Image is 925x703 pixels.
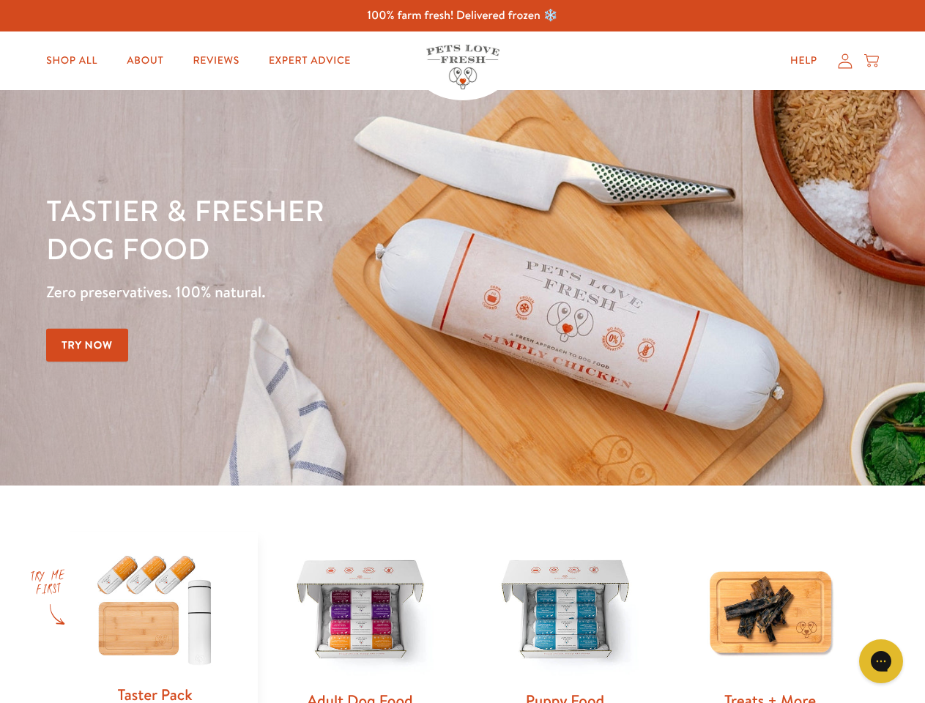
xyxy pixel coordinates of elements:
[181,46,250,75] a: Reviews
[46,329,128,362] a: Try Now
[257,46,363,75] a: Expert Advice
[779,46,829,75] a: Help
[34,46,109,75] a: Shop All
[46,191,601,267] h1: Tastier & fresher dog food
[46,279,601,305] p: Zero preservatives. 100% natural.
[115,46,175,75] a: About
[852,634,910,688] iframe: Gorgias live chat messenger
[426,45,499,89] img: Pets Love Fresh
